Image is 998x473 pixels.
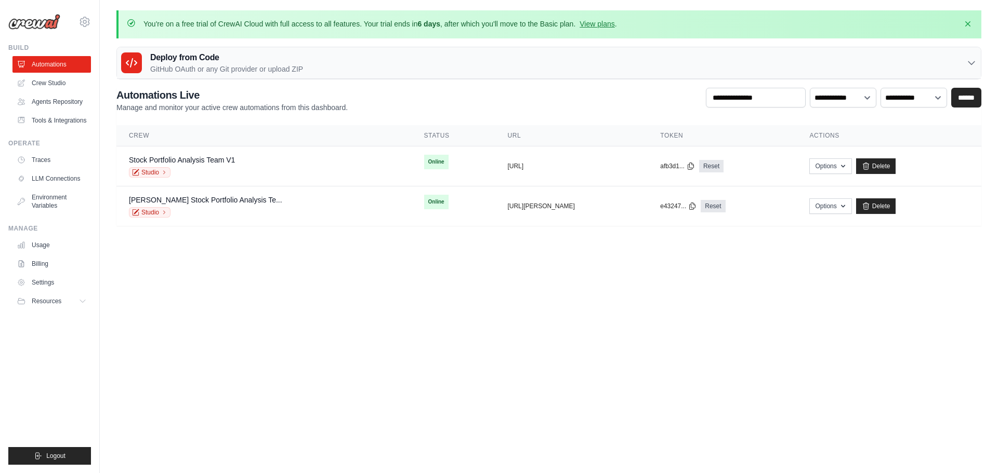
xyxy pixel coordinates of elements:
a: LLM Connections [12,170,91,187]
button: afb3d1... [660,162,695,170]
p: You're on a free trial of CrewAI Cloud with full access to all features. Your trial ends in , aft... [143,19,617,29]
a: [PERSON_NAME] Stock Portfolio Analysis Te... [129,196,282,204]
div: Build [8,44,91,52]
p: Manage and monitor your active crew automations from this dashboard. [116,102,348,113]
th: URL [495,125,648,146]
button: e43247... [660,202,697,210]
a: Crew Studio [12,75,91,91]
th: Crew [116,125,412,146]
button: Resources [12,293,91,309]
th: Status [412,125,495,146]
th: Actions [797,125,981,146]
span: Online [424,195,449,209]
a: Reset [699,160,724,172]
a: Studio [129,207,170,218]
a: Studio [129,167,170,178]
h3: Deploy from Code [150,51,303,64]
a: Billing [12,255,91,272]
button: [URL][PERSON_NAME] [507,202,574,210]
strong: 6 days [417,20,440,28]
button: Options [809,158,851,174]
a: Settings [12,274,91,291]
a: Reset [701,200,725,212]
a: Environment Variables [12,189,91,214]
img: Logo [8,14,60,30]
a: View plans [580,20,614,28]
h2: Automations Live [116,88,348,102]
a: Usage [12,237,91,253]
a: Automations [12,56,91,73]
div: Operate [8,139,91,147]
span: Resources [32,297,61,305]
p: GitHub OAuth or any Git provider or upload ZIP [150,64,303,74]
th: Token [648,125,797,146]
span: Logout [46,452,65,460]
a: Traces [12,152,91,168]
a: Tools & Integrations [12,112,91,129]
a: Stock Portfolio Analysis Team V1 [129,156,235,164]
a: Delete [856,158,896,174]
a: Agents Repository [12,93,91,110]
button: Options [809,198,851,214]
button: Logout [8,447,91,465]
span: Online [424,155,449,169]
div: Manage [8,224,91,233]
a: Delete [856,198,896,214]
